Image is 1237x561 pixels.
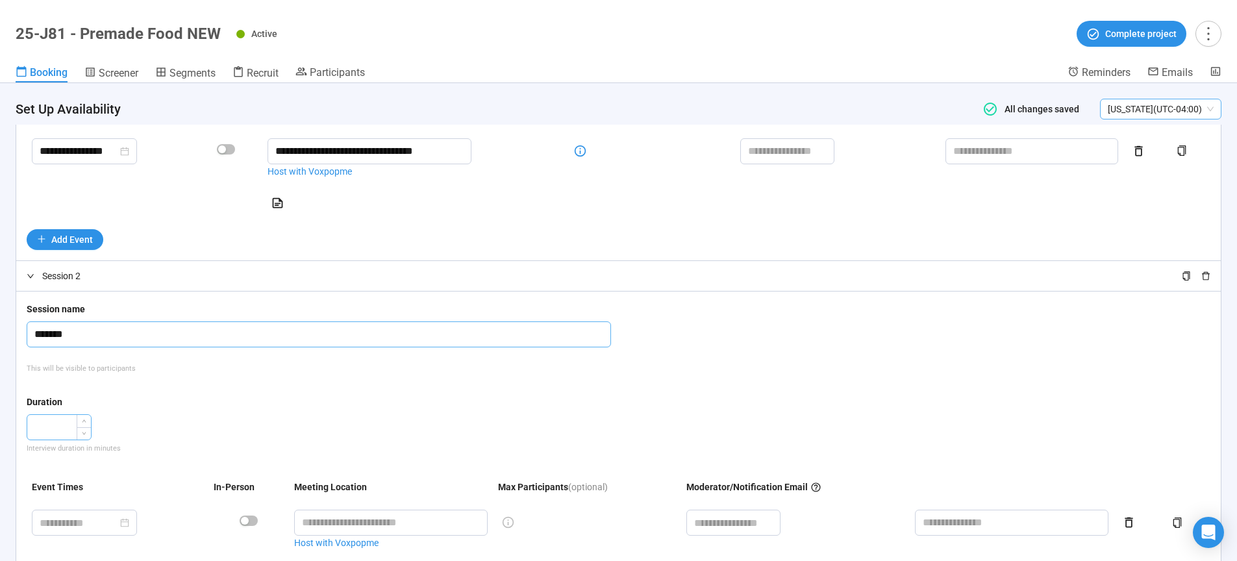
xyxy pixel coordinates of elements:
[1195,21,1221,47] button: more
[294,536,488,550] a: Host with Voxpopme
[1172,517,1182,528] span: copy
[251,29,277,39] span: Active
[32,480,83,494] div: Event Times
[1177,145,1187,156] span: copy
[294,480,367,494] div: Meeting Location
[1171,141,1192,162] button: copy
[16,66,68,82] a: Booking
[498,480,568,494] div: Max Participants
[27,302,85,316] div: Session name
[1077,21,1186,47] button: Complete project
[1082,66,1131,79] span: Reminders
[155,66,216,82] a: Segments
[1182,271,1191,280] span: copy
[16,100,964,118] h4: Set Up Availability
[1193,517,1224,548] div: Open Intercom Messenger
[42,269,1171,283] span: Session 2
[232,66,279,82] a: Recruit
[16,261,1221,291] div: Session 2copydelete
[1201,271,1210,280] span: delete
[27,395,62,409] div: Duration
[82,431,86,436] span: down
[30,66,68,79] span: Booking
[51,232,93,247] span: Add Event
[214,480,255,494] div: In-Person
[1105,27,1177,41] span: Complete project
[1167,512,1188,533] button: copy
[247,67,279,79] span: Recruit
[27,363,1210,374] div: This will be visible to participants
[1068,66,1131,81] a: Reminders
[1162,66,1193,79] span: Emails
[268,164,560,179] a: Host with Voxpopme
[37,234,46,243] span: plus
[27,443,1210,454] div: Interview duration in minutes
[568,480,608,494] span: (optional)
[1108,99,1214,119] span: [US_STATE] ( UTC-04:00 )
[1199,25,1217,42] span: more
[686,480,821,494] div: Moderator/Notification Email
[77,415,91,427] span: Increase Value
[84,66,138,82] a: Screener
[295,66,365,81] a: Participants
[82,419,86,423] span: up
[998,104,1079,114] span: All changes saved
[310,66,365,79] span: Participants
[99,67,138,79] span: Screener
[169,67,216,79] span: Segments
[27,272,34,280] span: right
[1147,66,1193,81] a: Emails
[27,229,103,250] button: plusAdd Event
[77,427,91,440] span: Decrease Value
[16,25,221,43] h1: 25-J81 - Premade Food NEW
